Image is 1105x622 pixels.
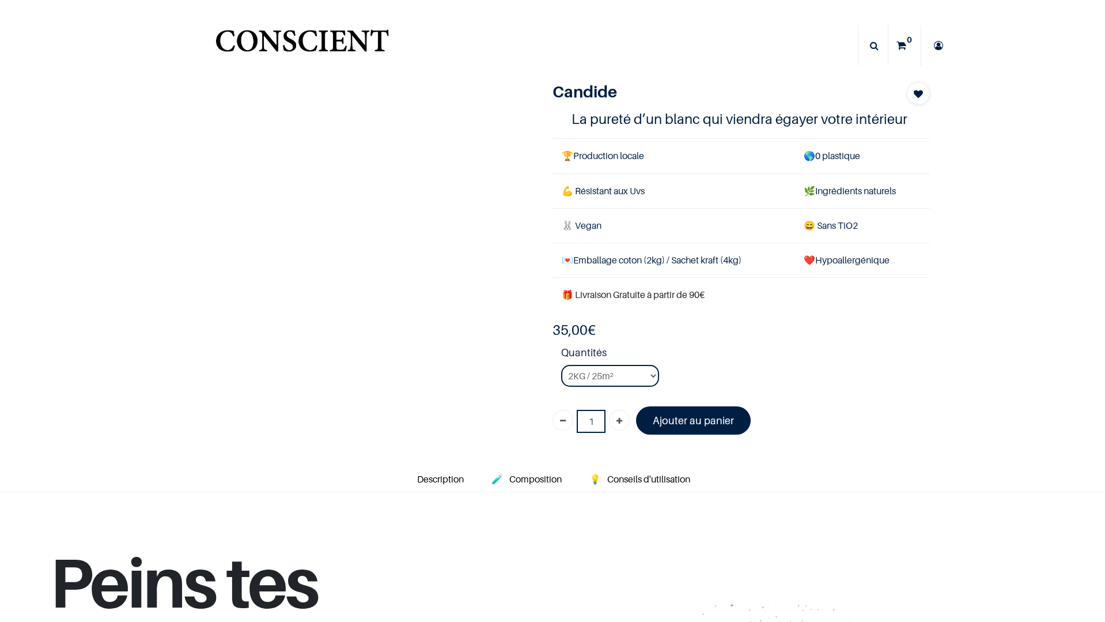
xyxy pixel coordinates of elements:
[888,25,921,66] a: 0
[609,410,630,431] a: Ajouter
[914,87,923,101] span: Add to wishlist
[562,150,573,161] span: 🏆
[653,414,734,427] font: Ajouter au panier
[562,289,705,300] font: 🎁 Livraison Gratuite à partir de 90€
[636,406,751,435] a: Ajouter au panier
[491,473,503,485] span: 🧪
[562,185,645,197] span: 💪 Résistant aux Uvs
[1046,548,1100,602] iframe: Tidio Chat
[552,243,794,277] td: Emballage coton (2kg) / Sachet kraft (4kg)
[552,410,573,431] a: Supprimer
[904,34,915,46] sup: 0
[417,473,464,485] span: Description
[607,473,690,485] span: Conseils d'utilisation
[509,473,562,485] span: Composition
[561,345,930,365] strong: Quantités
[907,82,930,105] button: Add to wishlist
[572,110,911,128] h4: La pureté d’un blanc qui viendra égayer votre intérieur
[589,473,601,485] span: 💡
[552,139,794,174] td: Production locale
[213,23,391,69] a: Logo of Conscient
[804,185,815,197] span: 🌿
[804,150,815,161] span: 🌎
[552,82,873,101] h1: Candide
[213,23,391,69] img: Conscient
[562,254,573,266] span: 💌
[794,139,930,174] td: 0 plastique
[804,220,822,231] span: 😄 S
[794,243,930,277] td: ❤️Hypoallergénique
[794,174,930,208] td: Ingrédients naturels
[552,322,596,338] b: €
[552,322,588,338] span: 35,00
[794,208,930,243] td: ans TiO2
[562,220,601,231] span: 🐰 Vegan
